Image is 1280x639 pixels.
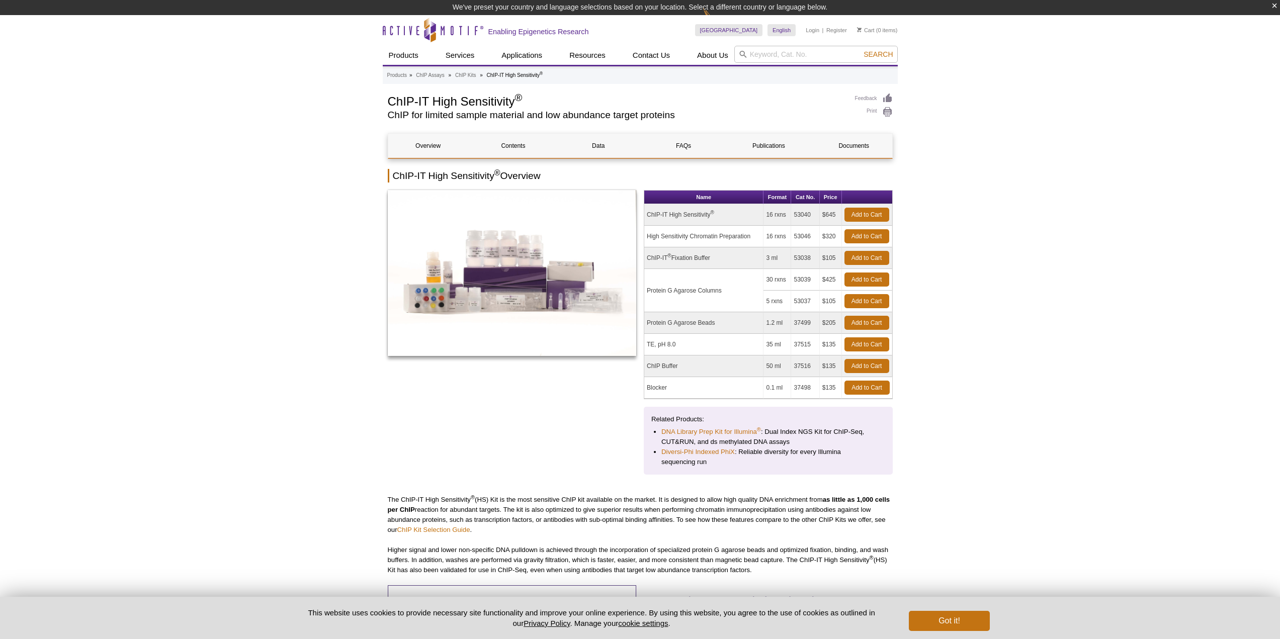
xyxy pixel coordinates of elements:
[855,107,893,118] a: Print
[763,312,791,334] td: 1.2 ml
[494,168,500,177] sup: ®
[820,191,842,204] th: Price
[627,46,676,65] a: Contact Us
[844,316,889,330] a: Add to Cart
[844,229,889,243] a: Add to Cart
[791,204,819,226] td: 53040
[644,247,763,269] td: ChIP-IT Fixation Buffer
[844,272,889,287] a: Add to Cart
[515,92,522,103] sup: ®
[857,27,862,32] img: Your Cart
[480,72,483,78] li: »
[763,377,791,399] td: 0.1 ml
[861,50,896,59] button: Search
[763,334,791,355] td: 35 ml
[540,71,543,76] sup: ®
[644,204,763,226] td: ChIP-IT High Sensitivity
[644,312,763,334] td: Protein G Agarose Beads
[734,46,898,63] input: Keyword, Cat. No.
[388,134,468,158] a: Overview
[695,24,763,36] a: [GEOGRAPHIC_DATA]
[820,247,842,269] td: $105
[820,269,842,291] td: $425
[822,24,824,36] li: |
[711,210,714,215] sup: ®
[844,381,890,395] a: Add to Cart
[763,247,791,269] td: 3 ml
[791,377,819,399] td: 37498
[644,377,763,399] td: Blocker
[814,134,894,158] a: Documents
[791,247,819,269] td: 53038
[844,359,889,373] a: Add to Cart
[387,71,407,80] a: Products
[820,226,842,247] td: $320
[488,27,589,36] h2: Enabling Epigenetics Research
[661,427,875,447] li: : Dual Index NGS Kit for ChIP-Seq, CUT&RUN, and ds methylated DNA assays
[644,269,763,312] td: Protein G Agarose Columns
[820,355,842,377] td: $135
[763,204,791,226] td: 16 rxns
[644,334,763,355] td: TE, pH 8.0
[644,191,763,204] th: Name
[291,607,893,628] p: This website uses cookies to provide necessary site functionality and improve your online experie...
[558,134,638,158] a: Data
[495,46,548,65] a: Applications
[870,555,874,561] sup: ®
[473,134,553,158] a: Contents
[644,355,763,377] td: ChIP Buffer
[643,134,723,158] a: FAQs
[757,426,761,432] sup: ®
[844,294,889,308] a: Add to Cart
[661,447,735,457] a: Diversi-Phi Indexed PhiX
[388,495,893,535] p: The ChIP-IT High Sensitivity (HS) Kit is the most sensitive ChIP kit available on the market. It ...
[791,269,819,291] td: 53039
[409,72,412,78] li: »
[661,427,761,437] a: DNA Library Prep Kit for Illumina®
[455,71,476,80] a: ChIP Kits
[763,226,791,247] td: 16 rxns
[855,93,893,104] a: Feedback
[487,72,543,78] li: ChIP-IT High Sensitivity
[388,169,893,182] h2: ChIP-IT High Sensitivity Overview
[667,253,671,258] sup: ®
[826,27,847,34] a: Register
[791,191,819,204] th: Cat No.
[844,208,889,222] a: Add to Cart
[449,72,452,78] li: »
[763,191,791,204] th: Format
[844,337,889,351] a: Add to Cart
[763,269,791,291] td: 30 rxns
[691,46,734,65] a: About Us
[388,190,637,356] img: ChIP-IT High Sensitivity Kit
[388,111,845,120] h2: ChIP for limited sample material and low abundance target proteins
[416,71,445,80] a: ChIP Assays
[471,494,475,500] sup: ®
[763,291,791,312] td: 5 rxns
[397,526,470,533] a: ChIP Kit Selection Guide
[806,27,819,34] a: Login
[440,46,481,65] a: Services
[820,377,842,399] td: $135
[524,619,570,627] a: Privacy Policy
[864,50,893,58] span: Search
[909,611,989,631] button: Got it!
[791,312,819,334] td: 37499
[791,291,819,312] td: 53037
[767,24,796,36] a: English
[563,46,612,65] a: Resources
[383,46,424,65] a: Products
[388,93,845,108] h1: ChIP-IT High Sensitivity
[644,226,763,247] td: High Sensitivity Chromatin Preparation
[661,447,875,467] li: : Reliable diversity for every Illumina sequencing run
[651,414,885,424] p: Related Products:
[820,291,842,312] td: $105
[820,204,842,226] td: $645
[820,312,842,334] td: $205
[729,134,809,158] a: Publications
[618,619,668,627] button: cookie settings
[820,334,842,355] td: $135
[857,27,875,34] a: Cart
[791,334,819,355] td: 37515
[857,24,898,36] li: (0 items)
